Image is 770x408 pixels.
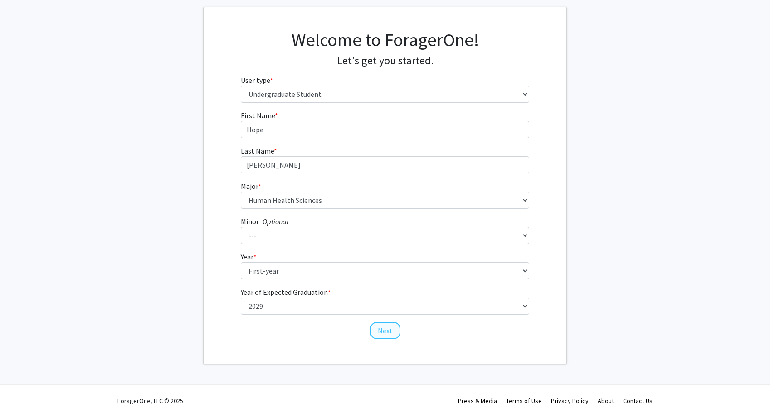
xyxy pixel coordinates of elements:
[241,216,288,227] label: Minor
[259,217,288,226] i: - Optional
[598,397,614,405] a: About
[241,181,261,192] label: Major
[241,75,273,86] label: User type
[551,397,589,405] a: Privacy Policy
[241,146,274,155] span: Last Name
[241,29,530,51] h1: Welcome to ForagerOne!
[458,397,497,405] a: Press & Media
[241,54,530,67] h4: Let's get you started.
[623,397,653,405] a: Contact Us
[7,367,39,401] iframe: Chat
[370,322,400,339] button: Next
[241,251,256,262] label: Year
[506,397,542,405] a: Terms of Use
[241,111,275,120] span: First Name
[241,287,331,298] label: Year of Expected Graduation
